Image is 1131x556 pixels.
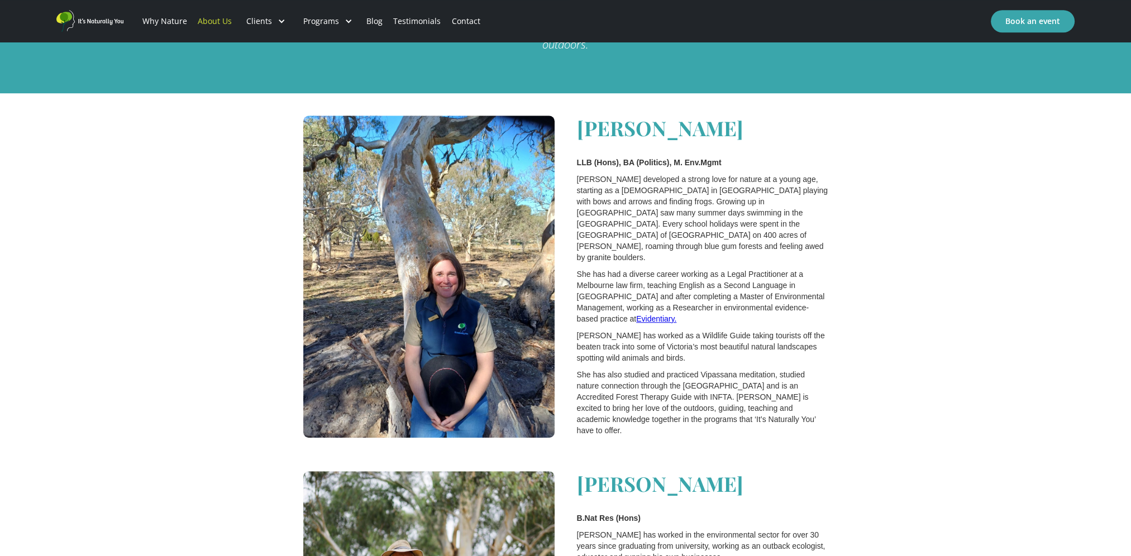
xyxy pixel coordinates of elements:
[577,269,828,324] p: She has had a diverse career working as a Legal Practitioner at a Melbourne law firm, teaching En...
[577,514,641,523] strong: B.Nat Res (Hons)
[303,16,339,27] div: Programs
[294,2,361,40] div: Programs
[246,16,272,27] div: Clients
[577,116,828,140] h1: [PERSON_NAME]
[446,2,485,40] a: Contact
[577,157,828,168] p: ‍
[577,471,828,496] h1: [PERSON_NAME]
[388,2,446,40] a: Testimonials
[237,2,294,40] div: Clients
[577,369,828,436] p: She has also studied and practiced Vipassana meditation, studied nature connection through the [G...
[361,2,388,40] a: Blog
[137,2,192,40] a: Why Nature
[56,10,123,32] a: home
[636,314,676,323] a: Evidentiary.
[192,2,237,40] a: About Us
[577,158,722,167] strong: LLB (Hons), BA (Politics), M. Env.Mgmt
[991,10,1075,32] a: Book an event
[577,330,828,363] p: [PERSON_NAME] has worked as a Wildlife Guide taking tourists off the beaten track into some of Vi...
[577,174,828,263] p: [PERSON_NAME] developed a strong love for nature at a young age, starting as a [DEMOGRAPHIC_DATA]...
